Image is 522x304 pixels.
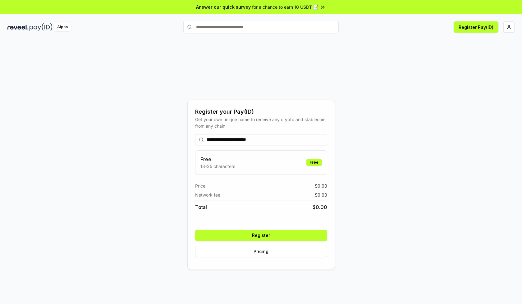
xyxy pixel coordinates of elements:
span: $ 0.00 [315,183,327,189]
span: $ 0.00 [315,192,327,198]
p: 13-25 characters [200,163,235,170]
span: Answer our quick survey [196,4,251,10]
div: Register your Pay(ID) [195,107,327,116]
span: Price [195,183,205,189]
div: Get your own unique name to receive any crypto and stablecoin, from any chain [195,116,327,129]
div: Alpha [54,23,71,31]
div: Free [306,159,322,166]
span: for a chance to earn 10 USDT 📝 [252,4,318,10]
span: Network fee [195,192,220,198]
img: reveel_dark [7,23,28,31]
h3: Free [200,156,235,163]
button: Register [195,230,327,241]
button: Register Pay(ID) [454,21,498,33]
span: $ 0.00 [313,203,327,211]
img: pay_id [30,23,53,31]
button: Pricing [195,246,327,257]
span: Total [195,203,207,211]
